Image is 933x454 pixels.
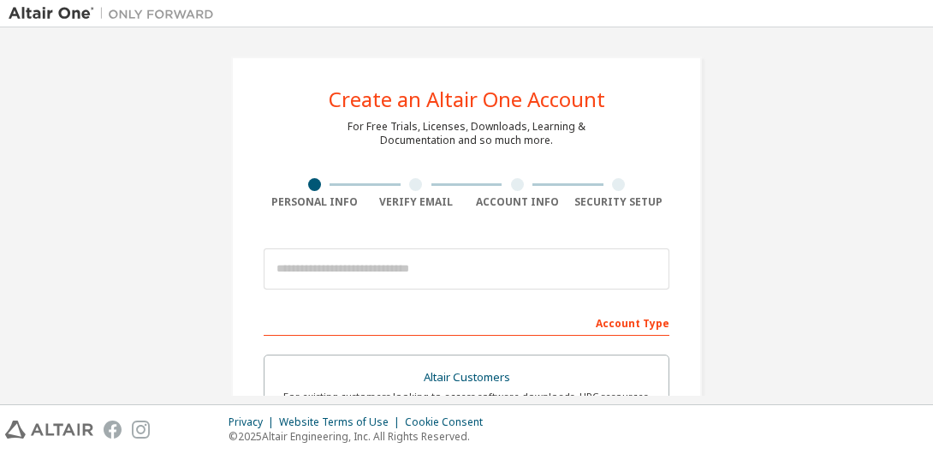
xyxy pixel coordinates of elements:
[405,415,493,429] div: Cookie Consent
[279,415,405,429] div: Website Terms of Use
[275,366,658,390] div: Altair Customers
[132,421,150,439] img: instagram.svg
[365,195,467,209] div: Verify Email
[275,390,658,417] div: For existing customers looking to access software downloads, HPC resources, community, trainings ...
[568,195,670,209] div: Security Setup
[348,120,585,147] div: For Free Trials, Licenses, Downloads, Learning & Documentation and so much more.
[9,5,223,22] img: Altair One
[5,421,93,439] img: altair_logo.svg
[229,429,493,444] p: © 2025 Altair Engineering, Inc. All Rights Reserved.
[329,89,605,110] div: Create an Altair One Account
[229,415,279,429] div: Privacy
[104,421,122,439] img: facebook.svg
[264,195,365,209] div: Personal Info
[466,195,568,209] div: Account Info
[264,308,669,336] div: Account Type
